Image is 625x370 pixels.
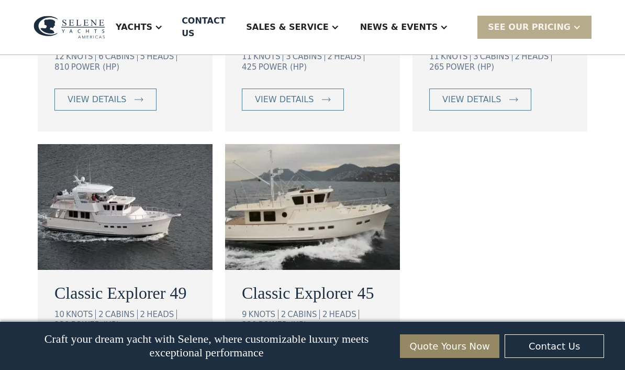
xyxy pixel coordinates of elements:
[38,144,213,270] img: long range motor yachts
[281,310,286,319] div: 2
[286,52,291,61] div: 3
[350,6,459,48] div: News & EVENTS
[259,62,307,72] div: POWER (HP)
[34,16,105,39] img: logo
[98,52,104,61] div: 6
[54,62,70,72] div: 810
[521,52,552,61] div: HEADS
[140,52,146,61] div: 5
[242,89,344,111] a: view details
[515,52,520,61] div: 2
[71,62,119,72] div: POWER (HP)
[360,21,438,34] div: News & EVENTS
[54,89,157,111] a: view details
[98,310,104,319] div: 2
[322,310,328,319] div: 2
[135,97,143,102] img: icon
[400,334,499,358] a: Quote Yours Now
[147,310,177,319] div: HEADS
[54,320,70,330] div: 230
[225,144,400,270] img: long range motor yachts
[488,21,571,34] div: SEE Our Pricing
[242,320,257,330] div: 230
[505,334,604,358] a: Contact Us
[54,280,196,306] a: Classic Explorer 49
[429,62,444,72] div: 265
[328,52,333,61] div: 2
[329,310,360,319] div: HEADS
[293,52,325,61] div: CABINS
[429,52,439,61] div: 11
[442,93,501,106] div: view details
[480,52,512,61] div: CABINS
[54,52,64,61] div: 12
[68,93,126,106] div: view details
[105,52,138,61] div: CABINS
[242,310,247,319] div: 9
[246,21,328,34] div: Sales & Service
[334,52,364,61] div: HEADS
[66,310,96,319] div: KNOTS
[182,15,227,40] div: Contact US
[105,6,173,48] div: Yachts
[322,97,331,102] img: icon
[253,52,283,61] div: KNOTS
[147,52,177,61] div: HEADS
[21,332,392,360] p: Craft your dream yacht with Selene, where customizable luxury meets exceptional performance
[509,97,518,102] img: icon
[255,93,314,106] div: view details
[477,16,591,38] div: SEE Our Pricing
[71,320,119,330] div: POWER (HP)
[441,52,471,61] div: KNOTS
[287,310,320,319] div: CABINS
[473,52,478,61] div: 3
[259,320,307,330] div: POWER (HP)
[446,62,494,72] div: POWER (HP)
[116,21,152,34] div: Yachts
[140,310,146,319] div: 2
[105,310,138,319] div: CABINS
[66,52,96,61] div: KNOTS
[249,310,278,319] div: KNOTS
[429,89,531,111] a: view details
[242,52,252,61] div: 11
[236,6,349,48] div: Sales & Service
[54,310,64,319] div: 10
[242,62,257,72] div: 425
[242,280,383,306] a: Classic Explorer 45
